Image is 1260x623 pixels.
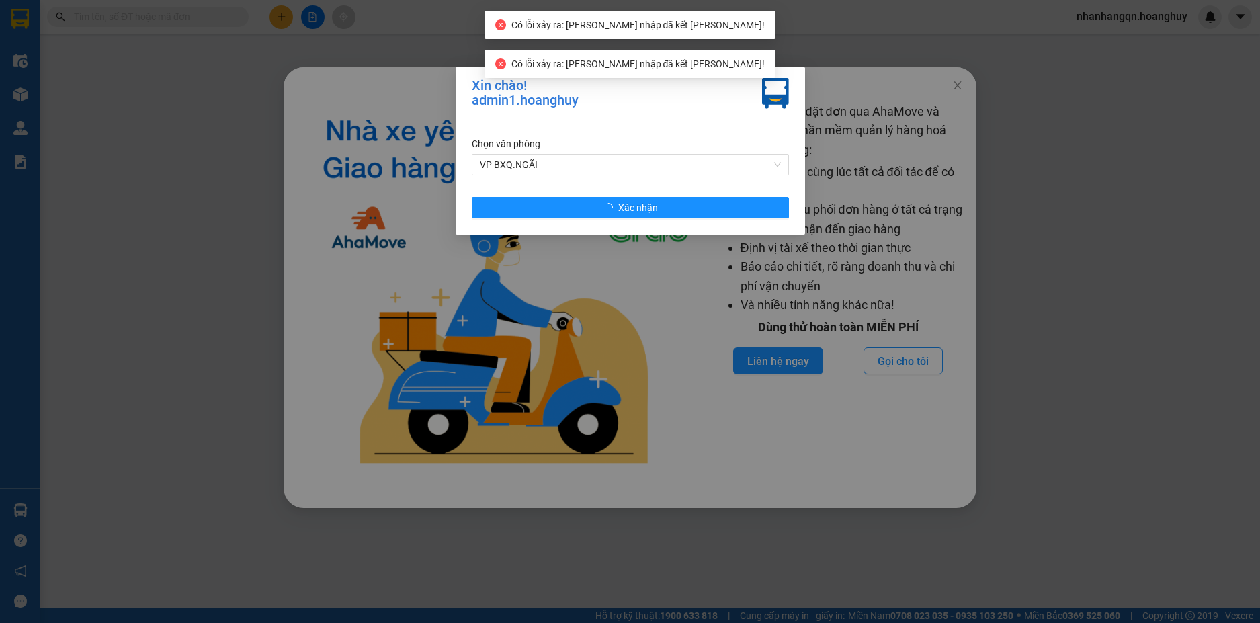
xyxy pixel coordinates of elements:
[495,19,506,30] span: close-circle
[618,200,657,215] span: Xác nhận
[511,58,765,69] span: Có lỗi xảy ra: [PERSON_NAME] nhập đã kết [PERSON_NAME]!
[472,136,789,151] div: Chọn văn phòng
[762,78,789,109] img: vxr-icon
[472,78,579,109] div: Xin chào! admin1.hoanghuy
[603,203,618,212] span: loading
[495,58,506,69] span: close-circle
[480,155,781,175] span: VP BXQ.NGÃI
[511,19,765,30] span: Có lỗi xảy ra: [PERSON_NAME] nhập đã kết [PERSON_NAME]!
[472,197,789,218] button: Xác nhận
